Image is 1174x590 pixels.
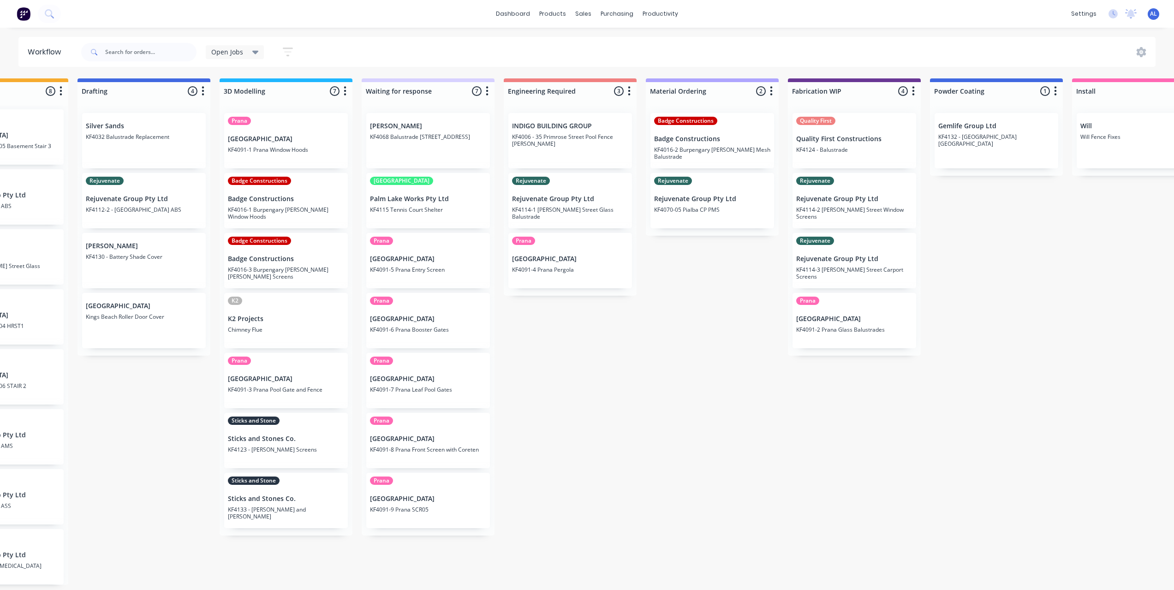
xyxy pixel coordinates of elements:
div: Prana[GEOGRAPHIC_DATA]KF4091-9 Prana SCR05 [366,473,490,528]
p: Quality First Constructions [796,135,912,143]
div: Prana[GEOGRAPHIC_DATA]KF4091-5 Prana Entry Screen [366,233,490,288]
p: K2 Projects [228,315,344,323]
p: [GEOGRAPHIC_DATA] [228,135,344,143]
p: KF4123 - [PERSON_NAME] Screens [228,446,344,453]
p: KF4091-5 Prana Entry Screen [370,266,486,273]
div: Prana[GEOGRAPHIC_DATA]KF4091-1 Prana Window Hoods [224,113,348,168]
p: KF4016-2 Burpengary [PERSON_NAME] Mesh Balustrade [654,146,770,160]
p: KF4068 Balustrade [STREET_ADDRESS] [370,133,486,140]
span: Open Jobs [211,47,243,57]
p: [GEOGRAPHIC_DATA] [228,375,344,383]
p: Sticks and Stones Co. [228,435,344,443]
div: settings [1067,7,1101,21]
p: Badge Constructions [228,255,344,263]
div: Prana [796,297,819,305]
p: [GEOGRAPHIC_DATA] [796,315,912,323]
p: Sticks and Stones Co. [228,495,344,503]
p: [GEOGRAPHIC_DATA] [370,315,486,323]
p: KF4070-05 Pialba CP PMS [654,206,770,213]
div: productivity [638,7,683,21]
div: Sticks and StoneSticks and Stones Co.KF4133 - [PERSON_NAME] and [PERSON_NAME] [224,473,348,528]
p: Rejuvenate Group Pty Ltd [512,195,628,203]
div: Prana [370,237,393,245]
div: Badge Constructions [228,177,291,185]
div: Prana [370,357,393,365]
div: RejuvenateRejuvenate Group Pty LtdKF4112-2 - [GEOGRAPHIC_DATA] ABS [82,173,206,228]
div: Prana [228,357,251,365]
div: Badge ConstructionsBadge ConstructionsKF4016-1 Burpengary [PERSON_NAME] Window Hoods [224,173,348,228]
p: [PERSON_NAME] [370,122,486,130]
p: KF4006 - 35 Primrose Street Pool Fence [PERSON_NAME] [512,133,628,147]
p: [PERSON_NAME] [86,242,202,250]
div: [PERSON_NAME]KF4068 Balustrade [STREET_ADDRESS] [366,113,490,168]
div: Prana[GEOGRAPHIC_DATA]KF4091-4 Prana Pergola [508,233,632,288]
div: Sticks and Stone [228,417,280,425]
div: RejuvenateRejuvenate Group Pty LtdKF4114-3 [PERSON_NAME] Street Carport Screens [793,233,916,288]
div: Rejuvenate [796,237,834,245]
p: Rejuvenate Group Pty Ltd [86,195,202,203]
div: Sticks and StoneSticks and Stones Co.KF4123 - [PERSON_NAME] Screens [224,413,348,468]
input: Search for orders... [105,43,197,61]
p: Kings Beach Roller Door Cover [86,313,202,320]
p: Badge Constructions [228,195,344,203]
p: Chimney Flue [228,326,344,333]
div: Gemlife Group LtdKF4132 - [GEOGRAPHIC_DATA] [GEOGRAPHIC_DATA] [935,113,1058,168]
div: [PERSON_NAME]KF4130 - Battery Shade Cover [82,233,206,288]
div: Badge ConstructionsBadge ConstructionsKF4016-2 Burpengary [PERSON_NAME] Mesh Balustrade [650,113,774,168]
p: KF4132 - [GEOGRAPHIC_DATA] [GEOGRAPHIC_DATA] [938,133,1055,147]
div: K2 [228,297,242,305]
p: Rejuvenate Group Pty Ltd [654,195,770,203]
p: KF4114-2 [PERSON_NAME] Street Window Screens [796,206,912,220]
p: Rejuvenate Group Pty Ltd [796,195,912,203]
div: K2K2 ProjectsChimney Flue [224,293,348,348]
p: KF4112-2 - [GEOGRAPHIC_DATA] ABS [86,206,202,213]
div: sales [571,7,596,21]
a: dashboard [491,7,535,21]
div: RejuvenateRejuvenate Group Pty LtdKF4114-1 [PERSON_NAME] Street Glass Balustrade [508,173,632,228]
div: Prana [370,477,393,485]
p: KF4115 Tennis Court Shelter [370,206,486,213]
img: Factory [17,7,30,21]
div: [GEOGRAPHIC_DATA]Palm Lake Works Pty LtdKF4115 Tennis Court Shelter [366,173,490,228]
div: RejuvenateRejuvenate Group Pty LtdKF4070-05 Pialba CP PMS [650,173,774,228]
p: KF4091-1 Prana Window Hoods [228,146,344,153]
p: KF4091-2 Prana Glass Balustrades [796,326,912,333]
div: Prana[GEOGRAPHIC_DATA]KF4091-6 Prana Booster Gates [366,293,490,348]
p: KF4091-3 Prana Pool Gate and Fence [228,386,344,393]
p: KF4133 - [PERSON_NAME] and [PERSON_NAME] [228,506,344,520]
div: purchasing [596,7,638,21]
p: [GEOGRAPHIC_DATA] [370,375,486,383]
p: KF4091-8 Prana Front Screen with Coreten [370,446,486,453]
p: KF4114-1 [PERSON_NAME] Street Glass Balustrade [512,206,628,220]
div: Quality First [796,117,835,125]
div: Badge Constructions [654,117,717,125]
div: Silver SandsKF4032 Balustrade Replacement [82,113,206,168]
div: Sticks and Stone [228,477,280,485]
div: INDIGO BUILDING GROUPKF4006 - 35 Primrose Street Pool Fence [PERSON_NAME] [508,113,632,168]
p: [GEOGRAPHIC_DATA] [370,495,486,503]
p: [GEOGRAPHIC_DATA] [86,302,202,310]
div: Prana [370,417,393,425]
div: Prana[GEOGRAPHIC_DATA]KF4091-3 Prana Pool Gate and Fence [224,353,348,408]
p: Badge Constructions [654,135,770,143]
p: KF4124 - Balustrade [796,146,912,153]
p: KF4091-6 Prana Booster Gates [370,326,486,333]
div: Rejuvenate [796,177,834,185]
p: [GEOGRAPHIC_DATA] [370,255,486,263]
div: Workflow [28,47,66,58]
div: products [535,7,571,21]
p: [GEOGRAPHIC_DATA] [512,255,628,263]
p: KF4130 - Battery Shade Cover [86,253,202,260]
p: KF4091-7 Prana Leaf Pool Gates [370,386,486,393]
p: KF4032 Balustrade Replacement [86,133,202,140]
div: RejuvenateRejuvenate Group Pty LtdKF4114-2 [PERSON_NAME] Street Window Screens [793,173,916,228]
p: KF4091-9 Prana SCR05 [370,506,486,513]
p: KF4114-3 [PERSON_NAME] Street Carport Screens [796,266,912,280]
div: Quality FirstQuality First ConstructionsKF4124 - Balustrade [793,113,916,168]
div: Rejuvenate [654,177,692,185]
div: Prana[GEOGRAPHIC_DATA]KF4091-7 Prana Leaf Pool Gates [366,353,490,408]
div: Rejuvenate [86,177,124,185]
p: KF4016-3 Burpengary [PERSON_NAME] [PERSON_NAME] Screens [228,266,344,280]
div: Prana [370,297,393,305]
div: Rejuvenate [512,177,550,185]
